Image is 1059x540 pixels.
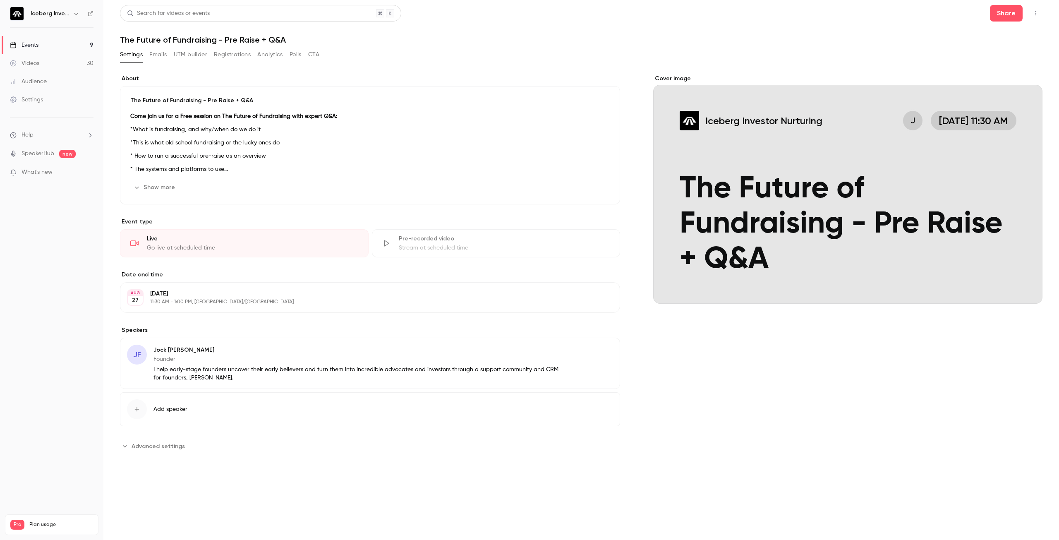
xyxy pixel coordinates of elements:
section: Advanced settings [120,439,620,453]
iframe: Noticeable Trigger [84,169,93,176]
label: Speakers [120,326,620,334]
img: Iceberg Investor Nurturing [10,7,24,20]
p: Jock [PERSON_NAME] [153,346,566,354]
strong: Come join us for a Free session on The Future of Fundraising with expert Q&A: [130,113,337,119]
label: Date and time [120,271,620,279]
a: SpeakerHub [22,149,54,158]
span: Pro [10,520,24,530]
div: Audience [10,77,47,86]
div: Go live at scheduled time [147,244,358,252]
div: Search for videos or events [127,9,210,18]
span: What's new [22,168,53,177]
div: Live [147,235,358,243]
p: * How to run a successful pre-raise as an overview [130,151,610,161]
span: Plan usage [29,521,93,528]
button: Emails [149,48,167,61]
div: Pre-recorded videoStream at scheduled time [372,229,621,257]
div: Pre-recorded video [399,235,610,243]
section: Cover image [653,74,1042,304]
label: Cover image [653,74,1042,83]
div: Stream at scheduled time [399,244,610,252]
label: About [120,74,620,83]
div: Settings [10,96,43,104]
span: new [59,150,76,158]
button: Add speaker [120,392,620,426]
p: [DATE] [150,290,576,298]
p: 27 [132,296,139,305]
button: Settings [120,48,143,61]
h6: Iceberg Investor Nurturing [31,10,69,18]
p: Event type [120,218,620,226]
p: *What is fundraising, and why/when do we do it [130,125,610,134]
div: AUG [128,290,143,296]
span: Advanced settings [132,442,185,451]
button: CTA [308,48,319,61]
button: Analytics [257,48,283,61]
li: help-dropdown-opener [10,131,93,139]
p: 11:30 AM - 1:00 PM, [GEOGRAPHIC_DATA]/[GEOGRAPHIC_DATA] [150,299,576,305]
div: Events [10,41,38,49]
button: Show more [130,181,180,194]
p: I help early-stage founders uncover their early believers and turn them into incredible advocates... [153,365,566,382]
p: *This is what old school fundraising or the lucky ones do [130,138,610,148]
div: Videos [10,59,39,67]
div: JFJock [PERSON_NAME]FounderI help early-stage founders uncover their early believers and turn the... [120,338,620,389]
span: Help [22,131,34,139]
button: UTM builder [174,48,207,61]
span: Add speaker [153,405,187,413]
p: Founder [153,355,566,363]
button: Polls [290,48,302,61]
button: Share [990,5,1023,22]
p: * The systems and platforms to use [130,164,610,174]
button: Advanced settings [120,439,190,453]
div: LiveGo live at scheduled time [120,229,369,257]
p: The Future of Fundraising - Pre Raise + Q&A [130,96,610,105]
button: Registrations [214,48,251,61]
h1: The Future of Fundraising - Pre Raise + Q&A [120,35,1042,45]
span: JF [133,349,141,360]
